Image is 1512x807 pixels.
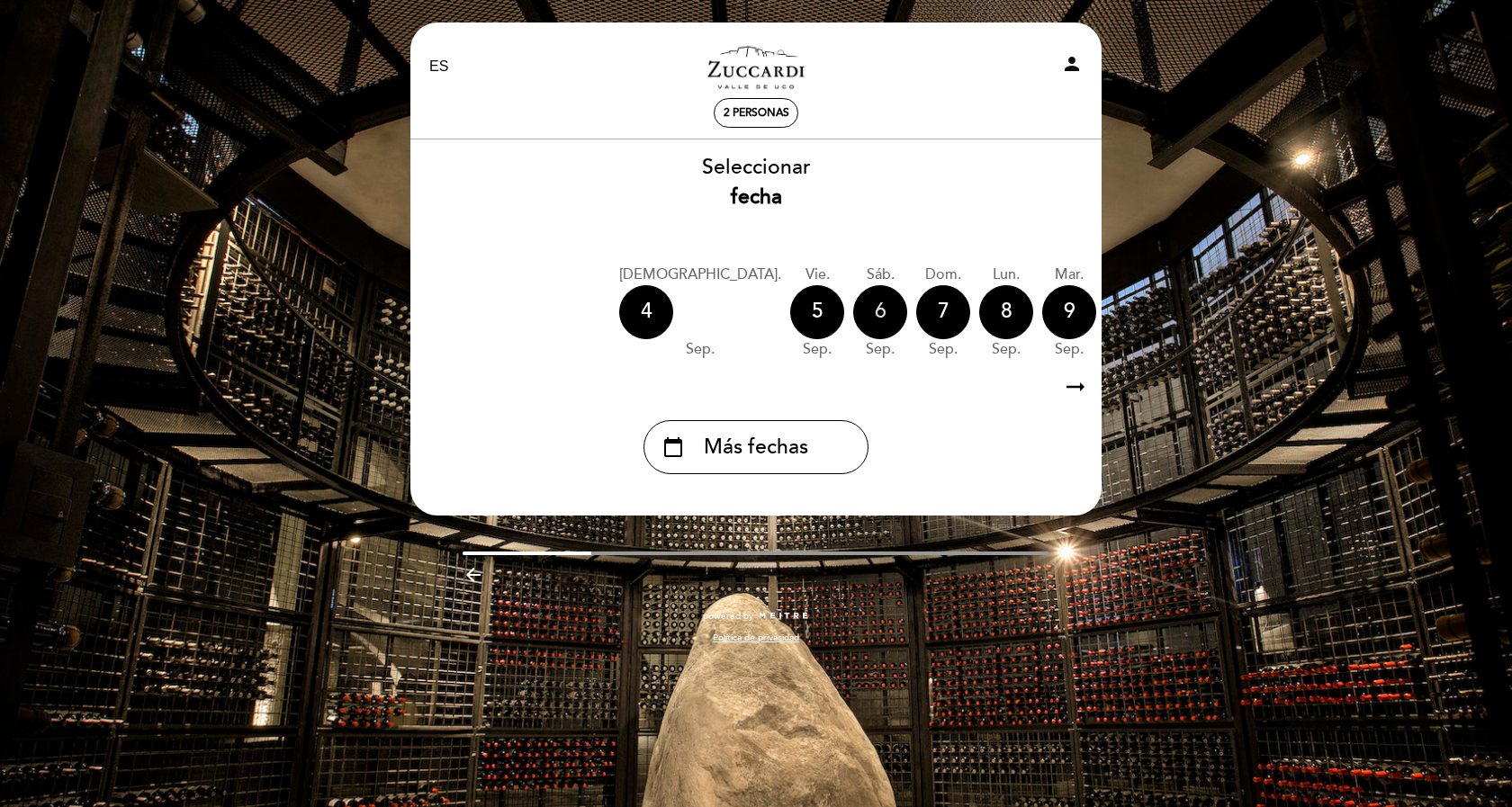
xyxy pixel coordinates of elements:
div: Seleccionar [409,153,1102,212]
div: dom. [916,265,970,285]
div: vie. [790,265,844,285]
div: [DEMOGRAPHIC_DATA]. [619,265,781,285]
i: calendar_today [662,432,684,462]
div: 6 [853,285,907,339]
div: sep. [619,339,781,360]
div: sep. [1042,339,1096,360]
div: sáb. [853,265,907,285]
i: arrow_backward [463,564,484,586]
i: arrow_right_alt [1062,368,1089,407]
span: powered by [703,610,753,623]
b: fecha [731,184,782,210]
span: 2 personas [724,106,789,120]
div: sep. [916,339,970,360]
div: 9 [1042,285,1096,339]
div: sep. [790,339,844,360]
div: 5 [790,285,844,339]
div: 4 [619,285,673,339]
div: mar. [1042,265,1096,285]
div: sep. [853,339,907,360]
i: person [1061,53,1083,75]
div: lun. [979,265,1033,285]
a: powered by [703,610,809,623]
div: sep. [979,339,1033,360]
img: MEITRE [758,612,809,621]
div: 7 [916,285,970,339]
a: Zuccardi Valle de Uco - Turismo [643,42,868,92]
div: 8 [979,285,1033,339]
span: Más fechas [704,433,808,462]
a: Política de privacidad [713,632,799,644]
button: person [1061,53,1083,81]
